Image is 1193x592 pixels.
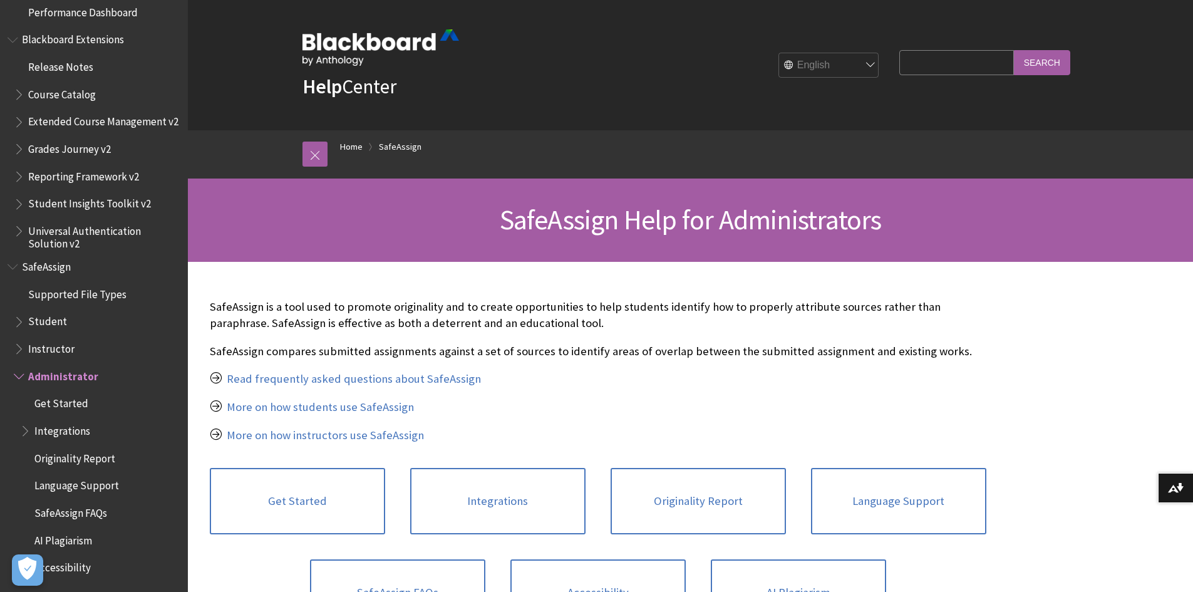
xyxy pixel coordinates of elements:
span: Instructor [28,338,75,355]
nav: Book outline for Blackboard Extensions [8,29,180,251]
span: Originality Report [34,448,115,465]
span: Performance Dashboard [28,2,138,19]
span: Universal Authentication Solution v2 [28,221,179,250]
span: Extended Course Management v2 [28,112,178,128]
input: Search [1014,50,1070,75]
span: Student Insights Toolkit v2 [28,194,151,210]
strong: Help [302,74,342,99]
img: Blackboard by Anthology [302,29,459,66]
button: Open Preferences [12,554,43,586]
p: SafeAssign is a tool used to promote originality and to create opportunities to help students ide... [210,299,986,331]
a: Home [340,139,363,155]
span: Course Catalog [28,84,96,101]
a: More on how students use SafeAssign [227,400,414,415]
span: SafeAssign FAQs [34,502,107,519]
a: Integrations [410,468,586,534]
span: SafeAssign [22,256,71,273]
p: SafeAssign compares submitted assignments against a set of sources to identify areas of overlap b... [210,343,986,360]
span: AI Plagiarism [34,530,92,547]
a: HelpCenter [302,74,396,99]
span: Grades Journey v2 [28,138,111,155]
a: Get Started [210,468,385,534]
span: Student [28,311,67,328]
span: Release Notes [28,56,93,73]
span: Language Support [34,475,119,492]
span: Integrations [34,420,90,437]
a: Read frequently asked questions about SafeAssign [227,371,481,387]
span: Supported File Types [28,284,127,301]
span: Accessibility [34,558,91,574]
nav: Book outline for Blackboard SafeAssign [8,256,180,578]
span: Reporting Framework v2 [28,166,139,183]
a: SafeAssign [379,139,421,155]
span: Blackboard Extensions [22,29,124,46]
a: More on how instructors use SafeAssign [227,428,424,443]
span: Administrator [28,366,98,383]
a: Language Support [811,468,986,534]
span: SafeAssign Help for Administrators [500,202,882,237]
select: Site Language Selector [779,53,879,78]
a: Originality Report [611,468,786,534]
span: Get Started [34,393,88,410]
